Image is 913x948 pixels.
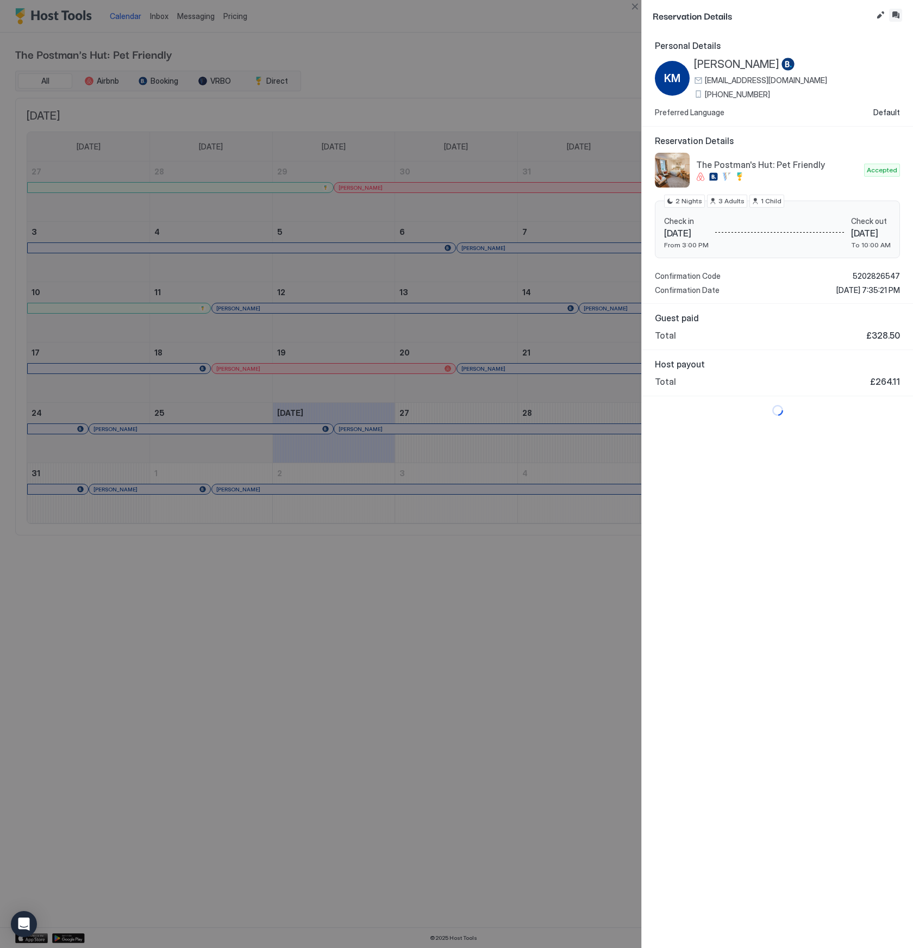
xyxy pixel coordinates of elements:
span: [EMAIL_ADDRESS][DOMAIN_NAME] [705,76,827,85]
span: From 3:00 PM [664,241,709,249]
button: Edit reservation [874,9,887,22]
span: [DATE] [851,228,891,239]
span: Host payout [655,359,900,370]
span: Reservation Details [653,9,872,22]
span: Default [873,108,900,117]
span: KM [664,70,680,86]
span: Personal Details [655,40,900,51]
span: 3 Adults [718,196,745,206]
span: [PERSON_NAME] [694,58,779,71]
div: loading [653,405,902,416]
span: Reservation Details [655,135,900,146]
span: 2 Nights [676,196,702,206]
span: [DATE] [664,228,709,239]
span: Check in [664,216,709,226]
span: Total [655,330,676,341]
span: Preferred Language [655,108,724,117]
span: The Postman's Hut: Pet Friendly [696,159,860,170]
span: Accepted [867,165,897,175]
span: Guest paid [655,313,900,323]
span: To 10:00 AM [851,241,891,249]
span: £264.11 [870,376,900,387]
span: Confirmation Code [655,271,721,281]
span: Check out [851,216,891,226]
div: listing image [655,153,690,188]
span: 1 Child [761,196,781,206]
span: [DATE] 7:35:21 PM [836,285,900,295]
span: [PHONE_NUMBER] [705,90,770,99]
div: Open Intercom Messenger [11,911,37,937]
span: Total [655,376,676,387]
span: Confirmation Date [655,285,720,295]
button: Inbox [889,9,902,22]
span: 5202826547 [853,271,900,281]
span: £328.50 [866,330,900,341]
